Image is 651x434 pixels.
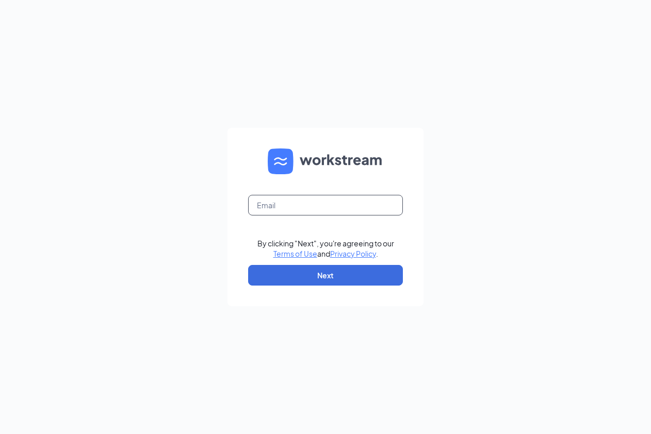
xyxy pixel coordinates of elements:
[273,249,317,258] a: Terms of Use
[248,195,403,215] input: Email
[268,148,383,174] img: WS logo and Workstream text
[330,249,376,258] a: Privacy Policy
[257,238,394,259] div: By clicking "Next", you're agreeing to our and .
[248,265,403,286] button: Next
